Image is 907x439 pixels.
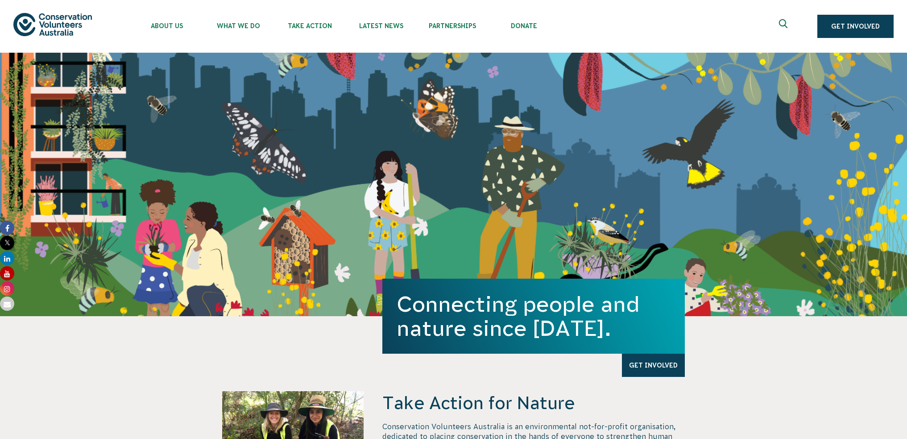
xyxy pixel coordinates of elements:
span: Donate [488,22,559,29]
h1: Connecting people and nature since [DATE]. [397,292,671,340]
span: Latest News [345,22,417,29]
a: Get Involved [622,354,685,377]
h4: Take Action for Nature [382,391,685,414]
span: Expand search box [779,19,790,33]
a: Get Involved [817,15,894,38]
span: About Us [131,22,203,29]
span: What We Do [203,22,274,29]
span: Take Action [274,22,345,29]
span: Partnerships [417,22,488,29]
img: logo.svg [13,13,92,36]
button: Expand search box Close search box [774,16,795,37]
